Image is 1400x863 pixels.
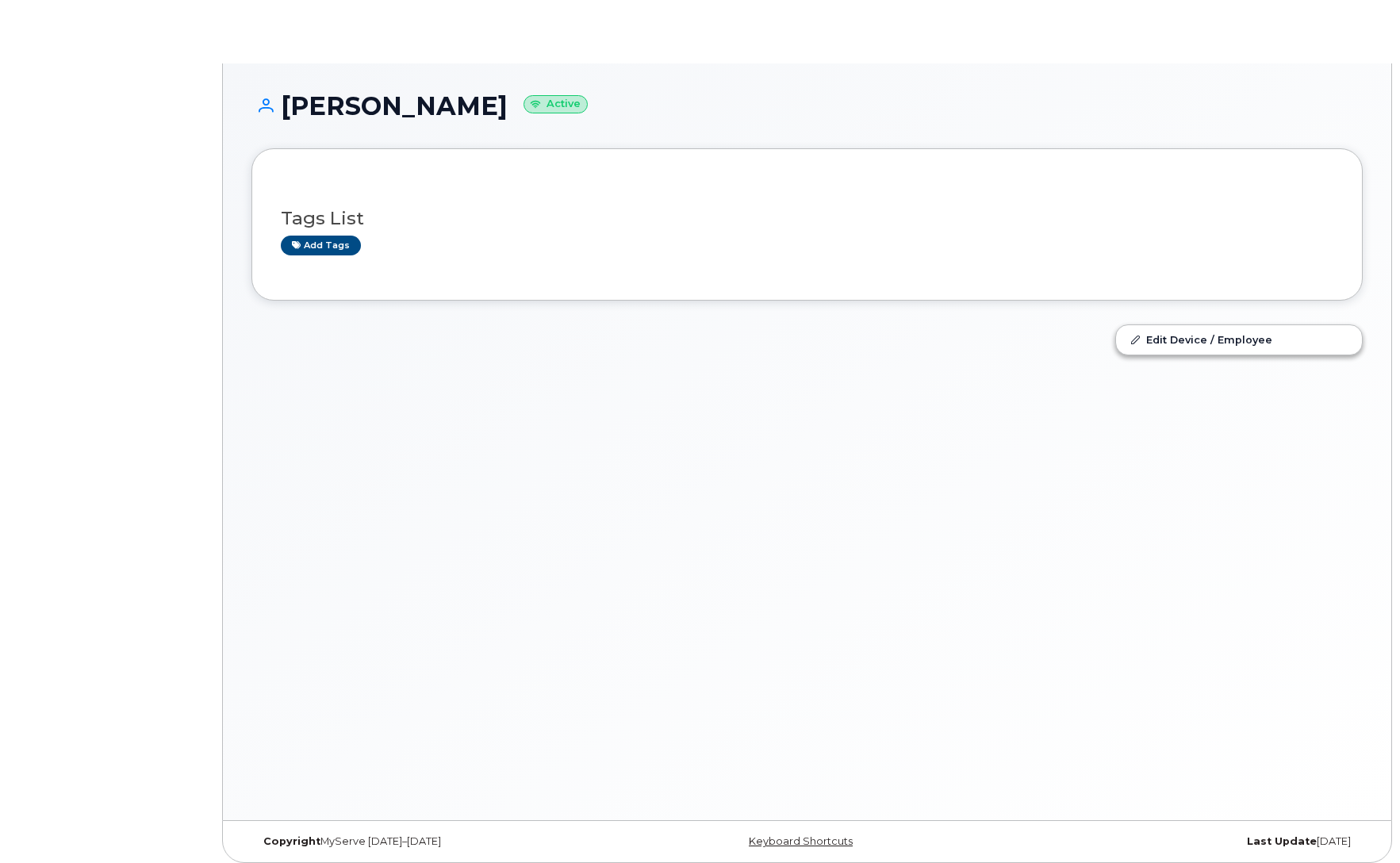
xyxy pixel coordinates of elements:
[251,92,1363,120] h1: [PERSON_NAME]
[281,209,1333,228] h3: Tags List
[281,236,361,255] a: Add tags
[749,835,853,847] a: Keyboard Shortcuts
[524,95,588,113] small: Active
[992,835,1363,848] div: [DATE]
[1116,325,1362,354] a: Edit Device / Employee
[1247,835,1317,847] strong: Last Update
[263,835,320,847] strong: Copyright
[251,835,622,848] div: MyServe [DATE]–[DATE]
